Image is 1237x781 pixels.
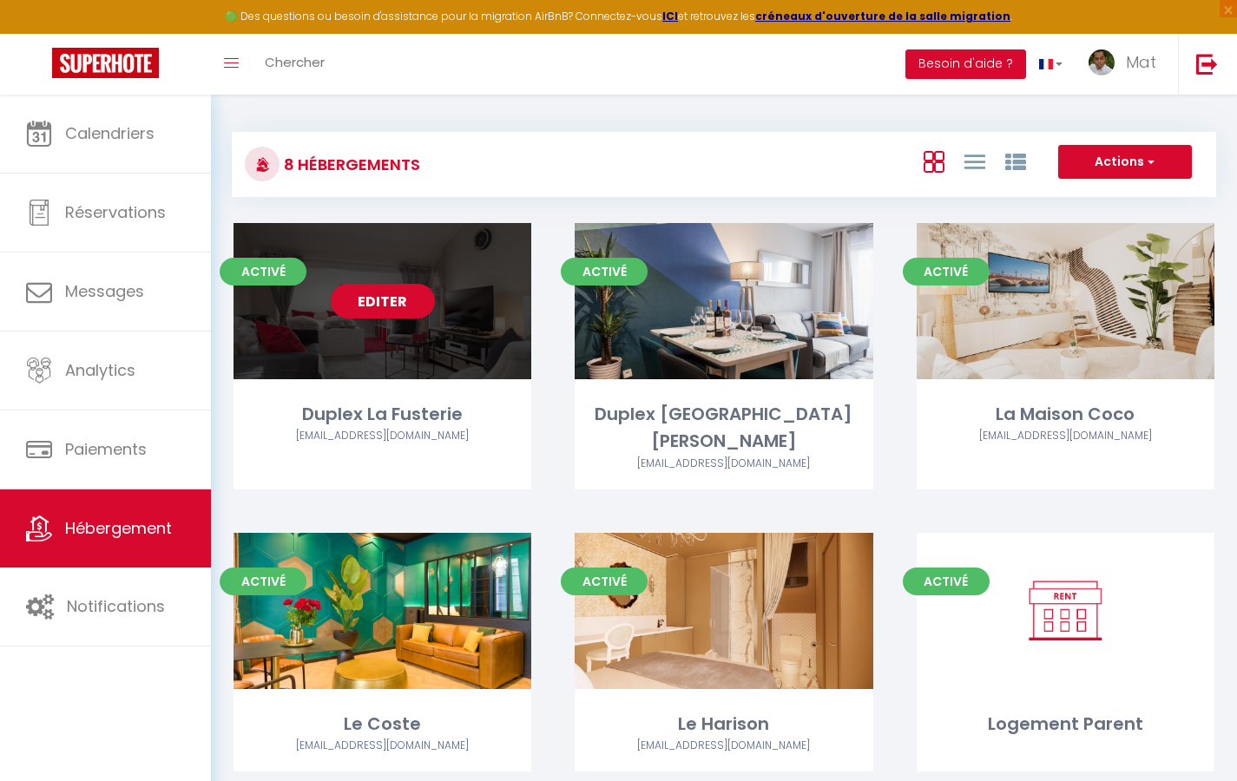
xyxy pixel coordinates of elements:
[65,122,155,144] span: Calendriers
[905,49,1026,79] button: Besoin d'aide ?
[575,456,872,472] div: Airbnb
[575,738,872,754] div: Airbnb
[1126,51,1156,73] span: Mat
[65,517,172,539] span: Hébergement
[561,258,648,285] span: Activé
[65,359,135,381] span: Analytics
[924,147,944,175] a: Vue en Box
[575,401,872,456] div: Duplex [GEOGRAPHIC_DATA][PERSON_NAME]
[234,428,531,444] div: Airbnb
[903,568,990,595] span: Activé
[65,201,166,223] span: Réservations
[1076,34,1178,95] a: ... Mat
[755,9,1010,23] a: créneaux d'ouverture de la salle migration
[662,9,678,23] a: ICI
[234,401,531,428] div: Duplex La Fusterie
[1196,53,1218,75] img: logout
[265,53,325,71] span: Chercher
[65,280,144,302] span: Messages
[917,401,1214,428] div: La Maison Coco
[65,438,147,460] span: Paiements
[67,595,165,617] span: Notifications
[252,34,338,95] a: Chercher
[917,711,1214,738] div: Logement Parent
[234,738,531,754] div: Airbnb
[964,147,985,175] a: Vue en Liste
[220,568,306,595] span: Activé
[561,568,648,595] span: Activé
[1058,145,1192,180] button: Actions
[280,145,420,184] h3: 8 Hébergements
[14,7,66,59] button: Ouvrir le widget de chat LiveChat
[903,258,990,285] span: Activé
[1089,49,1115,75] img: ...
[917,428,1214,444] div: Airbnb
[52,48,159,78] img: Super Booking
[234,711,531,738] div: Le Coste
[575,711,872,738] div: Le Harison
[1005,147,1026,175] a: Vue par Groupe
[220,258,306,285] span: Activé
[331,284,435,318] a: Editer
